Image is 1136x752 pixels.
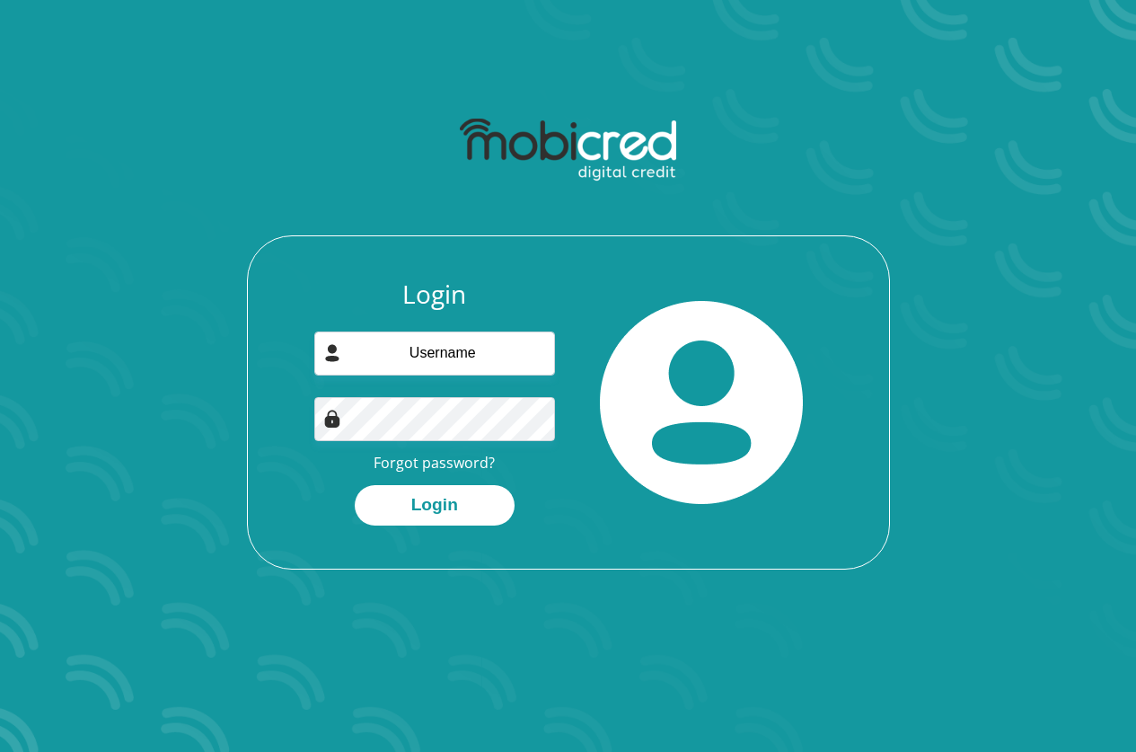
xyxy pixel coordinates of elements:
[314,279,555,310] h3: Login
[323,410,341,428] img: Image
[314,332,555,376] input: Username
[460,119,676,181] img: mobicred logo
[355,485,515,526] button: Login
[374,453,495,473] a: Forgot password?
[323,344,341,362] img: user-icon image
